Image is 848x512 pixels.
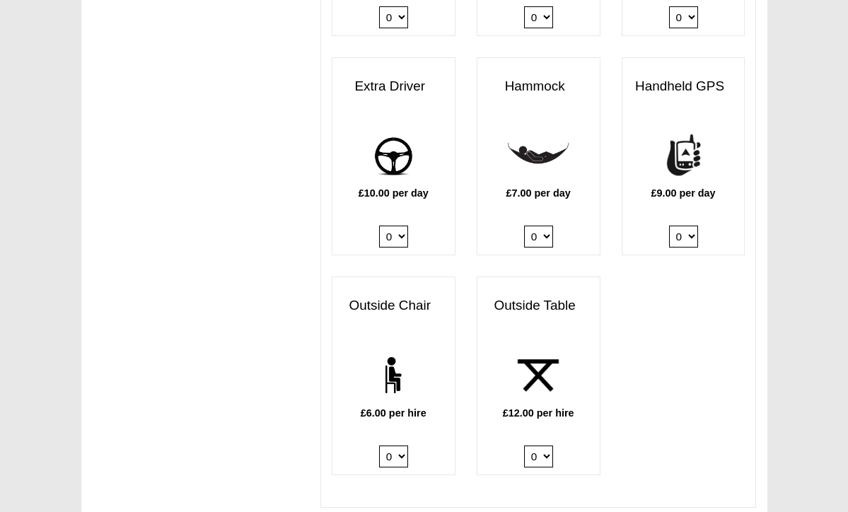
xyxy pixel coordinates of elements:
[622,72,745,101] h3: Handheld GPS
[508,125,569,186] img: hammock.png
[363,344,424,405] img: chair.png
[503,407,574,419] b: £12.00 per hire
[332,291,455,320] h3: Outside Chair
[361,407,426,419] b: £6.00 per hire
[653,125,714,186] img: handheld-gps.png
[332,72,455,101] h3: Extra Driver
[508,344,569,405] img: table.png
[651,187,715,199] b: £9.00 per day
[359,187,429,199] b: £10.00 per day
[363,125,424,186] img: add-driver.png
[477,291,600,320] h3: Outside Table
[477,72,600,101] h3: Hammock
[506,187,571,199] b: £7.00 per day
